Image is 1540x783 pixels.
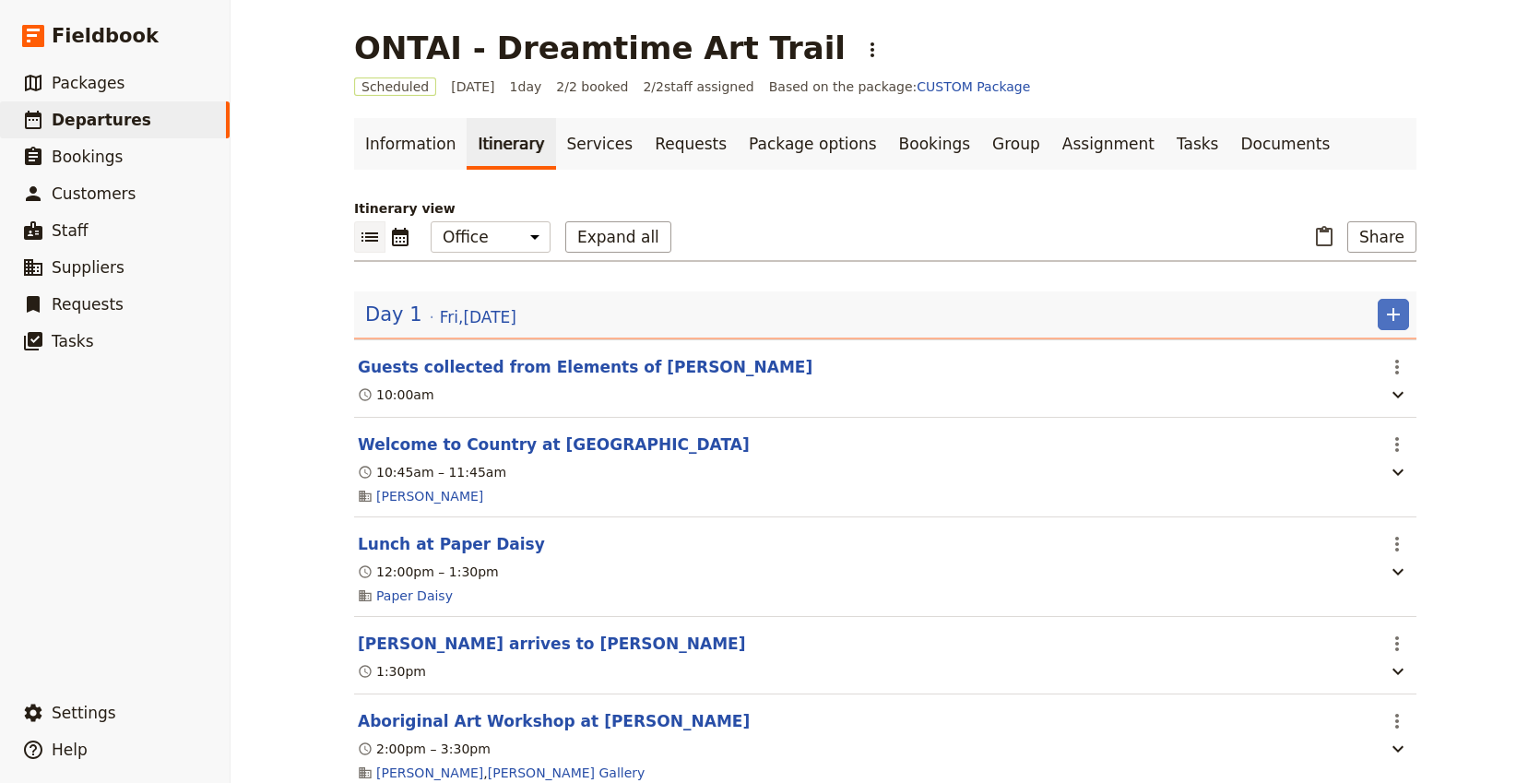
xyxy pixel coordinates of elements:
a: Requests [644,118,738,170]
button: Actions [1381,628,1413,659]
button: Expand all [565,221,671,253]
span: Help [52,741,88,759]
span: Departures [52,111,151,129]
button: Edit day information [365,301,516,328]
div: 2:00pm – 3:30pm [358,740,491,758]
span: Fri , [DATE] [440,306,516,328]
div: 1:30pm [358,662,426,681]
p: Itinerary view [354,199,1416,218]
a: Information [354,118,467,170]
a: Services [556,118,645,170]
a: Package options [738,118,887,170]
a: Tasks [1166,118,1230,170]
a: Assignment [1051,118,1166,170]
span: Packages [52,74,124,92]
span: Tasks [52,332,94,350]
button: Add [1378,299,1409,330]
a: Group [981,118,1051,170]
span: Scheduled [354,77,436,96]
div: 10:00am [358,386,434,404]
button: Edit this itinerary item [358,710,750,732]
span: 2 / 2 staff assigned [643,77,753,96]
span: 2/2 booked [556,77,628,96]
span: Settings [52,704,116,722]
h1: ONTAI - Dreamtime Art Trail [354,30,846,66]
span: Suppliers [52,258,124,277]
span: Based on the package: [769,77,1031,96]
button: Actions [857,34,888,65]
span: 1 day [510,77,542,96]
span: [DATE] [451,77,494,96]
a: Documents [1229,118,1341,170]
a: Bookings [888,118,981,170]
button: Actions [1381,528,1413,560]
button: Edit this itinerary item [358,356,812,378]
div: 12:00pm – 1:30pm [358,563,499,581]
button: Edit this itinerary item [358,433,750,456]
span: Requests [52,295,124,314]
button: Edit this itinerary item [358,633,745,655]
button: Paste itinerary item [1309,221,1340,253]
a: [PERSON_NAME] Gallery [488,764,646,782]
button: Actions [1381,351,1413,383]
a: Itinerary [467,118,555,170]
button: Share [1347,221,1416,253]
a: [PERSON_NAME] [376,764,483,782]
button: Actions [1381,429,1413,460]
div: 10:45am – 11:45am [358,463,506,481]
span: Fieldbook [52,22,159,50]
span: Customers [52,184,136,203]
div: , [358,764,645,782]
span: Bookings [52,148,123,166]
button: Calendar view [385,221,416,253]
button: Actions [1381,706,1413,737]
a: [PERSON_NAME] [376,487,483,505]
a: CUSTOM Package [917,79,1030,94]
button: List view [354,221,385,253]
span: Staff [52,221,89,240]
a: Paper Daisy [376,587,453,605]
button: Edit this itinerary item [358,533,545,555]
span: Day 1 [365,301,422,328]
